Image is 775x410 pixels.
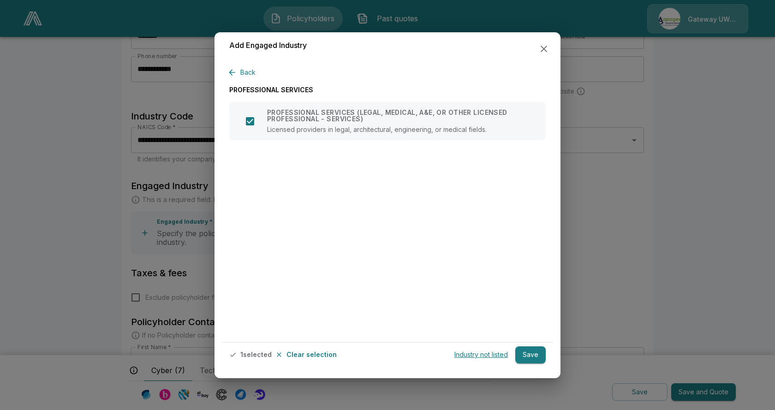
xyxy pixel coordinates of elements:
button: Back [229,64,259,81]
p: 1 selected [240,351,272,358]
p: Licensed providers in legal, architectural, engineering, or medical fields. [267,126,535,133]
p: PROFESSIONAL SERVICES (LEGAL, MEDICAL, A&E, OR OTHER LICENSED PROFESSIONAL - SERVICES) [267,109,535,122]
button: Save [515,346,546,363]
h6: Add Engaged Industry [229,40,307,52]
p: Clear selection [286,351,337,358]
p: Industry not listed [454,351,508,358]
p: PROFESSIONAL SERVICES [229,85,546,95]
